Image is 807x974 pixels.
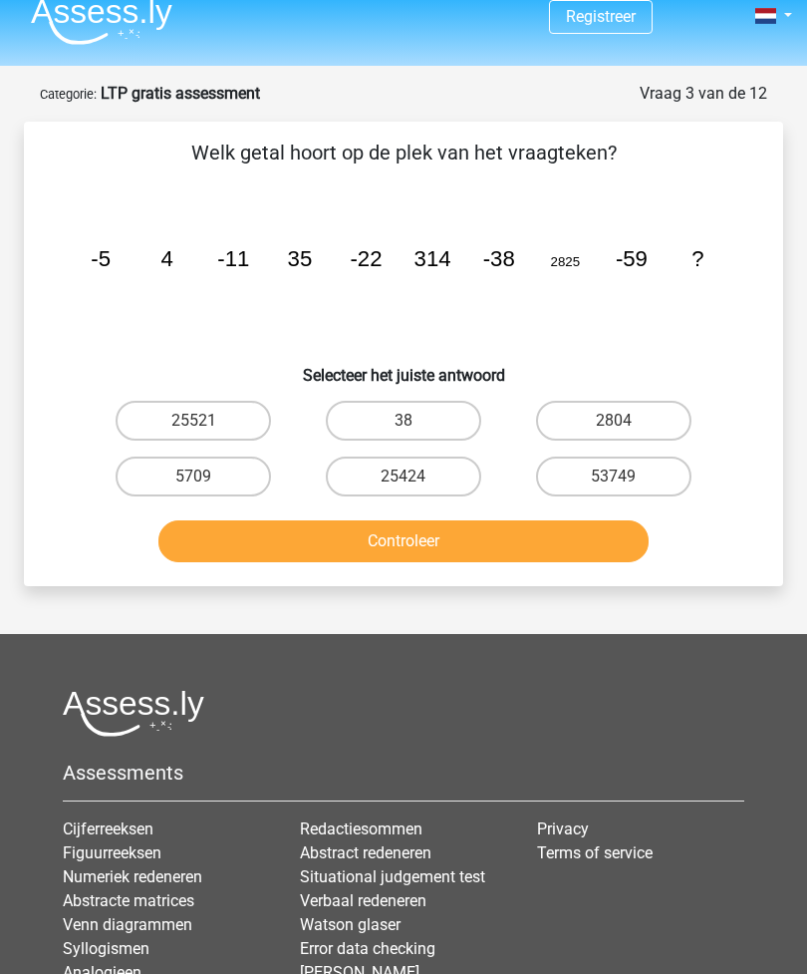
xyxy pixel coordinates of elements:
[63,867,202,886] a: Numeriek redeneren
[326,401,481,441] label: 38
[536,401,691,441] label: 2804
[536,457,691,496] label: 53749
[537,819,589,838] a: Privacy
[537,843,653,862] a: Terms of service
[691,246,703,271] tspan: ?
[483,246,515,271] tspan: -38
[56,138,751,167] p: Welk getal hoort op de plek van het vraagteken?
[91,246,111,271] tspan: -5
[326,457,481,496] label: 25424
[63,891,194,910] a: Abstracte matrices
[300,915,401,934] a: Watson glaser
[300,843,431,862] a: Abstract redeneren
[116,457,271,496] label: 5709
[217,246,249,271] tspan: -11
[616,246,648,271] tspan: -59
[414,246,451,271] tspan: 314
[161,246,173,271] tspan: 4
[551,254,581,269] tspan: 2825
[640,82,767,106] div: Vraag 3 van de 12
[63,819,153,838] a: Cijferreeksen
[101,84,260,103] strong: LTP gratis assessment
[566,7,636,26] a: Registreer
[63,939,149,958] a: Syllogismen
[350,246,382,271] tspan: -22
[300,867,485,886] a: Situational judgement test
[300,939,435,958] a: Error data checking
[116,401,271,441] label: 25521
[63,690,204,737] img: Assessly logo
[300,891,426,910] a: Verbaal redeneren
[63,843,161,862] a: Figuurreeksen
[63,761,744,785] h5: Assessments
[300,819,422,838] a: Redactiesommen
[158,520,650,562] button: Controleer
[288,246,313,271] tspan: 35
[63,915,192,934] a: Venn diagrammen
[40,87,97,102] small: Categorie:
[56,350,751,385] h6: Selecteer het juiste antwoord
